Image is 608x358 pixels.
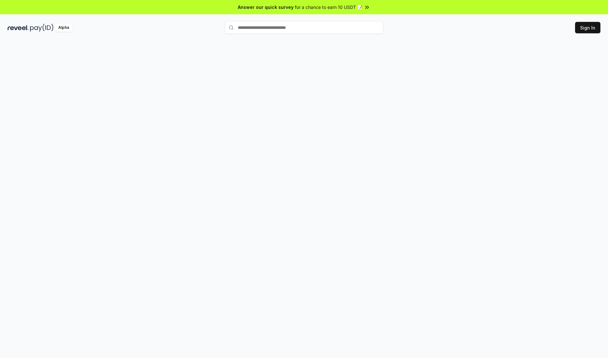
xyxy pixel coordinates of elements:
img: pay_id [30,24,54,32]
img: reveel_dark [8,24,29,32]
span: for a chance to earn 10 USDT 📝 [295,4,363,10]
div: Alpha [55,24,73,32]
button: Sign In [575,22,600,33]
span: Answer our quick survey [238,4,294,10]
